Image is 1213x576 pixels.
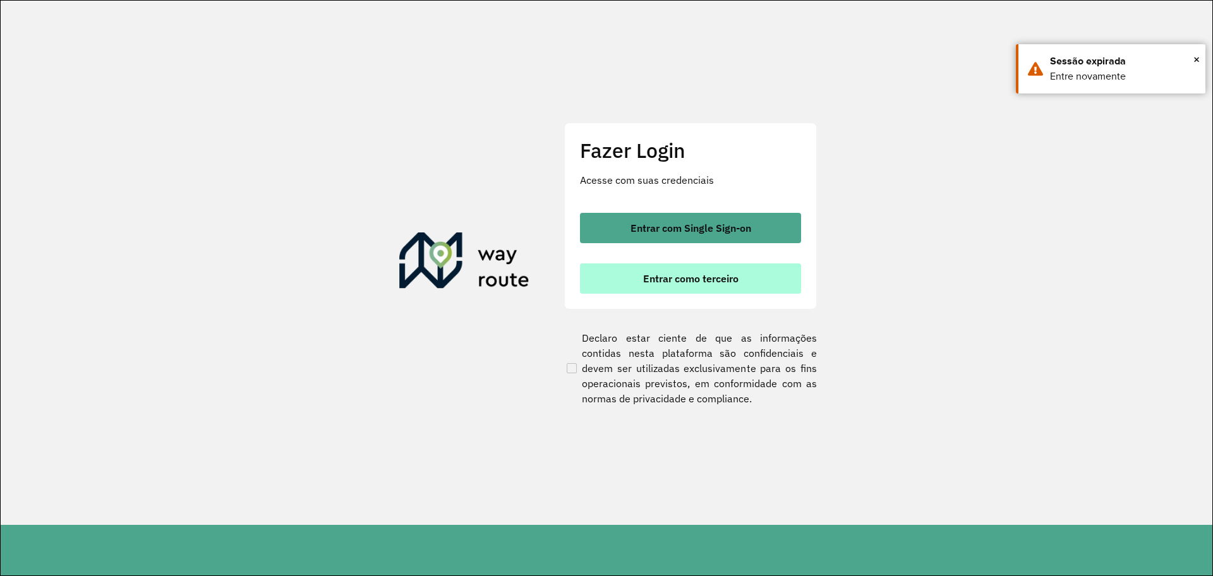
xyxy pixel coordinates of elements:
[580,263,801,294] button: button
[580,213,801,243] button: button
[580,138,801,162] h2: Fazer Login
[580,172,801,188] p: Acesse com suas credenciais
[643,273,739,284] span: Entrar como terceiro
[564,330,817,406] label: Declaro estar ciente de que as informações contidas nesta plataforma são confidenciais e devem se...
[1193,50,1200,69] span: ×
[1050,69,1196,84] div: Entre novamente
[631,223,751,233] span: Entrar com Single Sign-on
[1050,54,1196,69] div: Sessão expirada
[399,232,529,293] img: Roteirizador AmbevTech
[1193,50,1200,69] button: Close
